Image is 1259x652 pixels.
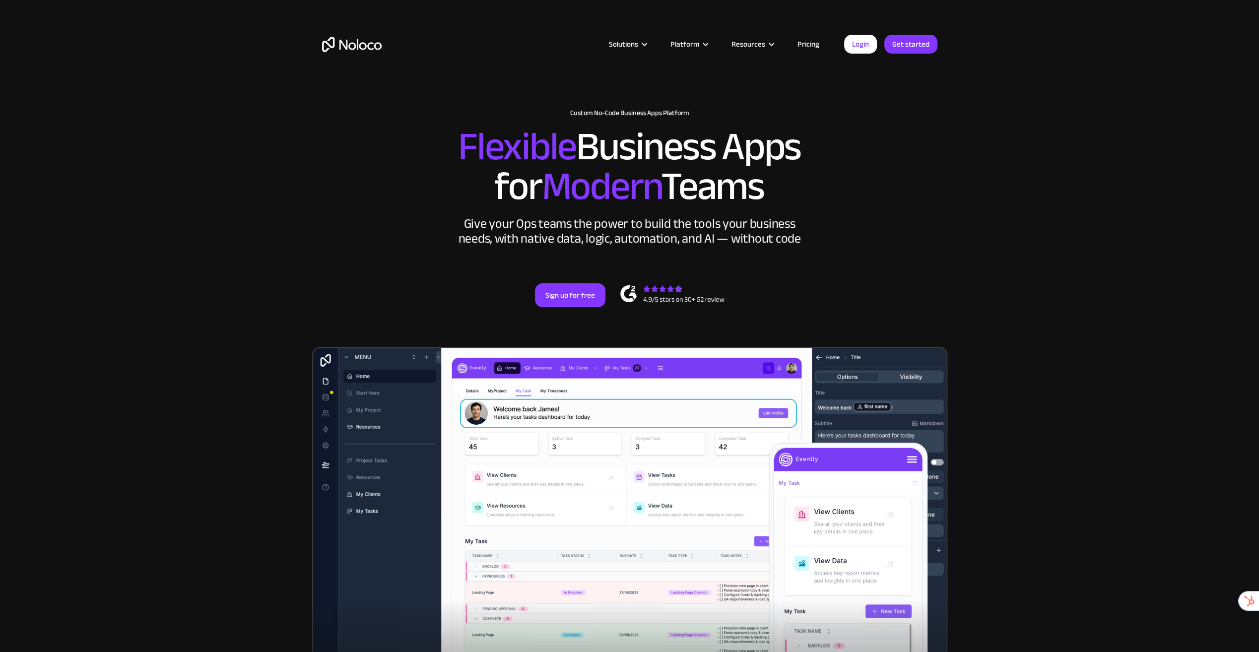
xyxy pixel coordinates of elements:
div: Solutions [609,38,638,51]
div: Solutions [596,38,658,51]
h1: Custom No-Code Business Apps Platform [322,109,937,117]
div: Resources [719,38,785,51]
span: Flexible [458,110,576,184]
a: Login [844,35,877,54]
h2: Business Apps for Teams [322,127,937,206]
a: Sign up for free [535,283,605,307]
div: Give your Ops teams the power to build the tools your business needs, with native data, logic, au... [456,216,803,246]
a: Get started [884,35,937,54]
a: Pricing [785,38,832,51]
div: Platform [658,38,719,51]
span: Modern [541,149,661,223]
a: home [322,37,382,52]
div: Resources [731,38,765,51]
div: Platform [670,38,699,51]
